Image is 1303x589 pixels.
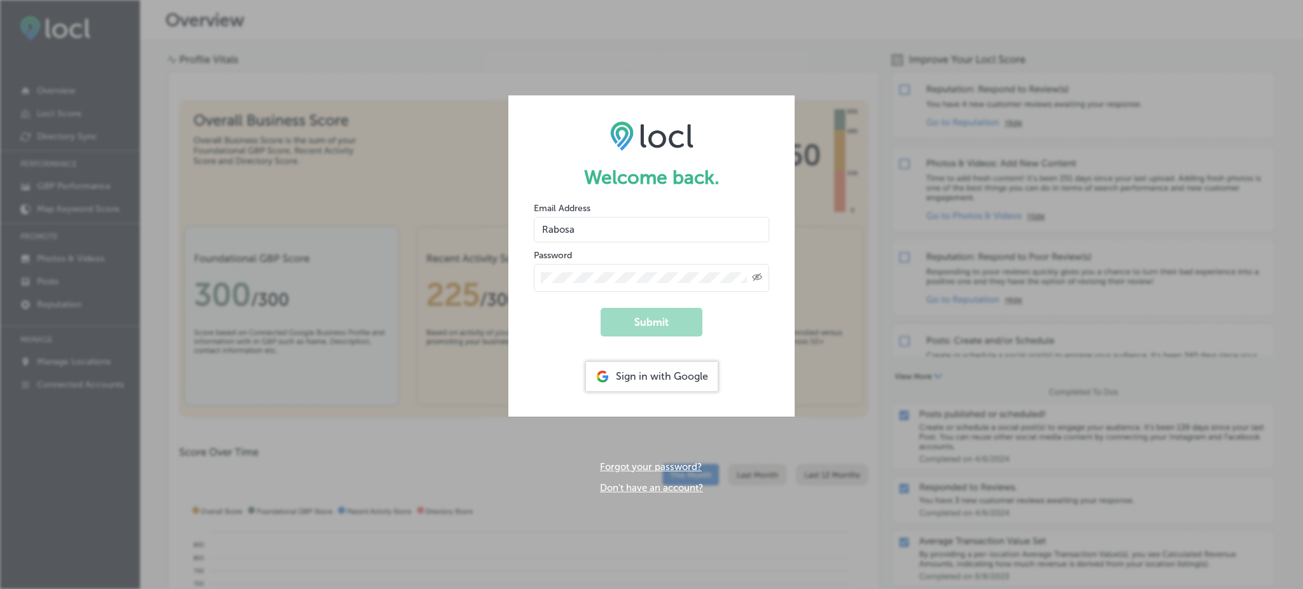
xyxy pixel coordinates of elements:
[534,166,769,189] h1: Welcome back.
[534,203,590,214] label: Email Address
[600,482,703,494] a: Don't have an account?
[534,250,572,261] label: Password
[752,272,762,284] span: Toggle password visibility
[601,308,702,336] button: Submit
[610,121,693,150] img: LOCL logo
[586,362,718,391] div: Sign in with Google
[600,461,702,473] a: Forgot your password?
